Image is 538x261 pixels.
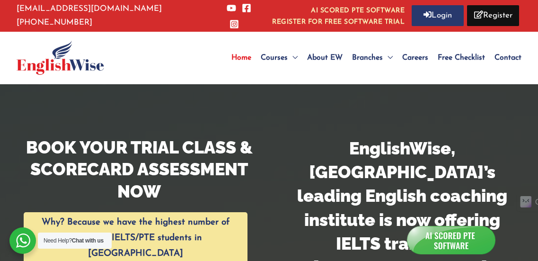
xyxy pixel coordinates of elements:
a: Login [412,5,464,26]
span: Need Help? [44,237,104,244]
a: Free Checklist [433,36,490,79]
span: Courses [261,54,288,62]
a: Register [467,5,519,26]
span: Free Checklist [438,54,485,62]
a: Facebook [242,3,251,13]
p: [PHONE_NUMBER] [17,2,217,30]
span: Careers [402,54,428,62]
nav: Site Navigation [227,36,521,79]
a: AI SCORED PTE SOFTWAREREGISTER FOR FREE SOFTWARE TRIAL [272,5,405,26]
span: About EW [307,54,343,62]
span: Contact [494,54,521,62]
a: YouTube [227,3,236,13]
a: [EMAIL_ADDRESS][DOMAIN_NAME] [17,5,162,13]
strong: Chat with us [72,237,104,244]
a: Branches [347,36,397,79]
a: Home [227,36,256,79]
a: About EW [302,36,347,79]
a: Courses [256,36,302,79]
span: Home [231,54,251,62]
img: English Wise [17,41,104,75]
h1: Book Your Trial Class & Scorecard Assessment Now [24,136,255,203]
a: Contact [490,36,521,79]
a: Careers [397,36,433,79]
img: icon_a.png [406,226,495,254]
span: Branches [352,54,383,62]
a: Instagram [229,19,239,29]
i: AI SCORED PTE SOFTWARE [272,5,405,17]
